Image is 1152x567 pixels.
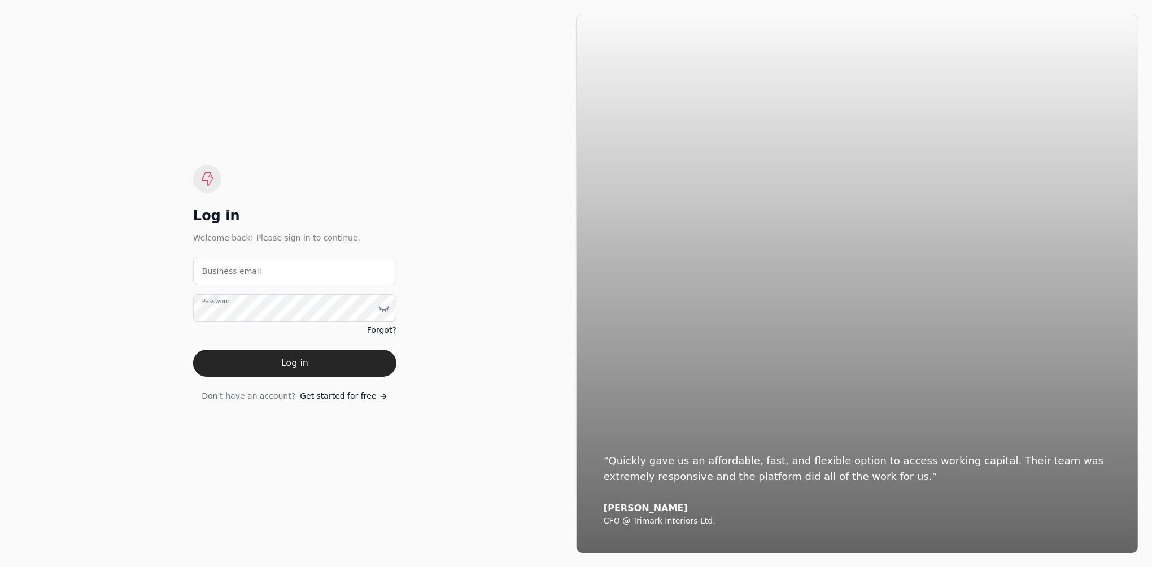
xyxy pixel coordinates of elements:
a: Forgot? [367,324,396,336]
label: Password [202,297,230,306]
span: Don't have an account? [202,390,295,402]
div: “Quickly gave us an affordable, fast, and flexible option to access working capital. Their team w... [604,453,1111,485]
div: Welcome back! Please sign in to continue. [193,232,396,244]
div: [PERSON_NAME] [604,503,1111,514]
div: CFO @ Trimark Interiors Ltd. [604,516,1111,526]
span: Get started for free [300,390,376,402]
div: Log in [193,207,396,225]
button: Log in [193,350,396,377]
a: Get started for free [300,390,387,402]
label: Business email [202,265,261,277]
